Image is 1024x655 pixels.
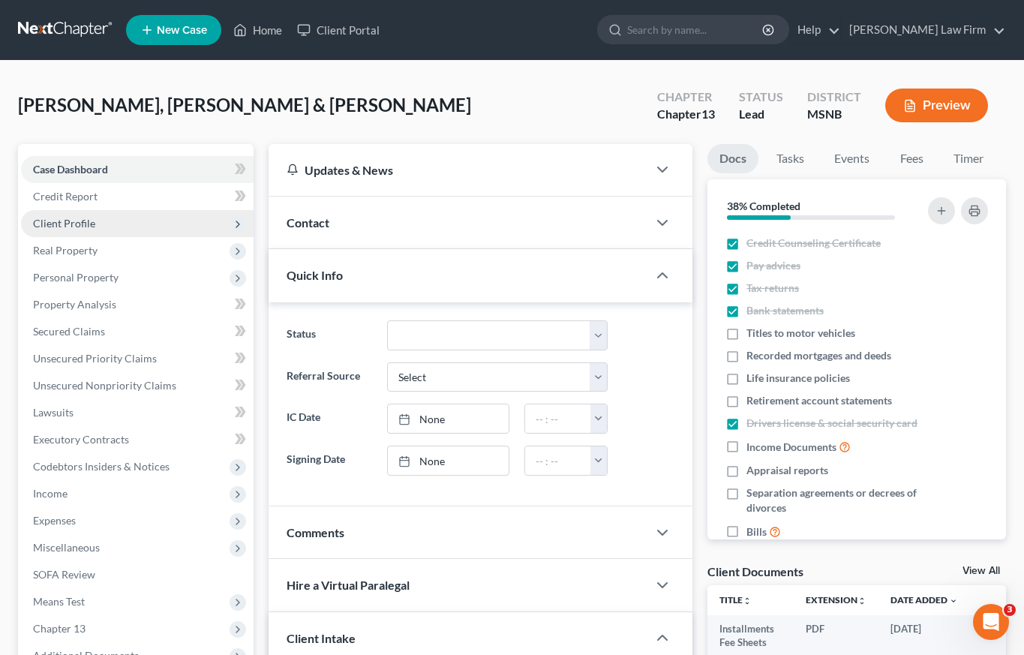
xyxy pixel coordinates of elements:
[33,460,170,473] span: Codebtors Insiders & Notices
[33,271,119,284] span: Personal Property
[746,416,917,431] span: Drivers license & social security card
[33,595,85,608] span: Means Test
[707,563,803,579] div: Client Documents
[33,568,95,581] span: SOFA Review
[33,487,68,500] span: Income
[33,163,108,176] span: Case Dashboard
[707,144,758,173] a: Docs
[21,399,254,426] a: Lawsuits
[290,17,387,44] a: Client Portal
[807,106,861,123] div: MSNB
[33,217,95,230] span: Client Profile
[885,89,988,122] button: Preview
[807,89,861,106] div: District
[746,258,800,273] span: Pay advices
[21,291,254,318] a: Property Analysis
[388,446,509,475] a: None
[746,326,855,341] span: Titles to motor vehicles
[746,236,881,251] span: Credit Counseling Certificate
[33,406,74,419] span: Lawsuits
[764,144,816,173] a: Tasks
[21,345,254,372] a: Unsecured Priority Claims
[842,17,1005,44] a: [PERSON_NAME] Law Firm
[18,94,471,116] span: [PERSON_NAME], [PERSON_NAME] & [PERSON_NAME]
[279,362,380,392] label: Referral Source
[743,596,752,605] i: unfold_more
[962,566,1000,576] a: View All
[33,433,129,446] span: Executory Contracts
[973,604,1009,640] iframe: Intercom live chat
[21,318,254,345] a: Secured Claims
[279,320,380,350] label: Status
[1004,604,1016,616] span: 3
[279,404,380,434] label: IC Date
[33,352,157,365] span: Unsecured Priority Claims
[941,144,995,173] a: Timer
[525,446,591,475] input: -- : --
[287,631,356,645] span: Client Intake
[287,268,343,282] span: Quick Info
[746,524,767,539] span: Bills
[33,514,76,527] span: Expenses
[719,594,752,605] a: Titleunfold_more
[890,594,958,605] a: Date Added expand_more
[21,372,254,399] a: Unsecured Nonpriority Claims
[33,379,176,392] span: Unsecured Nonpriority Claims
[746,440,836,455] span: Income Documents
[287,578,410,592] span: Hire a Virtual Paralegal
[746,281,799,296] span: Tax returns
[33,298,116,311] span: Property Analysis
[33,622,86,635] span: Chapter 13
[790,17,840,44] a: Help
[388,404,509,433] a: None
[746,463,828,478] span: Appraisal reports
[822,144,881,173] a: Events
[739,89,783,106] div: Status
[657,89,715,106] div: Chapter
[33,325,105,338] span: Secured Claims
[287,215,329,230] span: Contact
[746,303,824,318] span: Bank statements
[287,525,344,539] span: Comments
[949,596,958,605] i: expand_more
[21,156,254,183] a: Case Dashboard
[806,594,866,605] a: Extensionunfold_more
[21,183,254,210] a: Credit Report
[525,404,591,433] input: -- : --
[739,106,783,123] div: Lead
[279,446,380,476] label: Signing Date
[727,200,800,212] strong: 38% Completed
[287,162,629,178] div: Updates & News
[21,561,254,588] a: SOFA Review
[157,25,207,36] span: New Case
[226,17,290,44] a: Home
[33,244,98,257] span: Real Property
[627,16,764,44] input: Search by name...
[701,107,715,121] span: 13
[33,190,98,203] span: Credit Report
[746,348,891,363] span: Recorded mortgages and deeds
[746,485,918,515] span: Separation agreements or decrees of divorces
[887,144,935,173] a: Fees
[746,371,850,386] span: Life insurance policies
[21,426,254,453] a: Executory Contracts
[33,541,100,554] span: Miscellaneous
[857,596,866,605] i: unfold_more
[657,106,715,123] div: Chapter
[746,393,892,408] span: Retirement account statements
